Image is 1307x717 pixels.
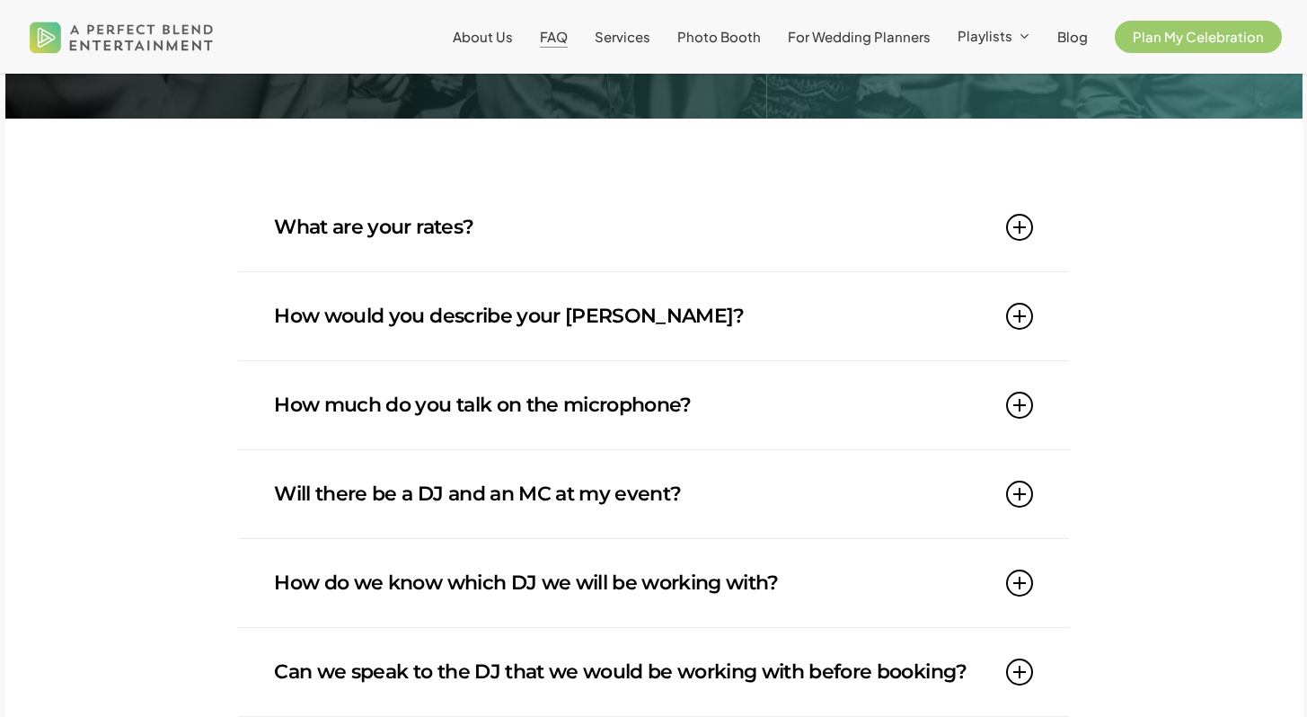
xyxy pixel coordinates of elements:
a: About Us [453,30,513,44]
a: Can we speak to the DJ that we would be working with before booking? [274,628,1032,716]
span: Playlists [958,27,1012,44]
span: FAQ [540,28,568,45]
span: Blog [1057,28,1088,45]
a: Photo Booth [677,30,761,44]
img: A Perfect Blend Entertainment [25,7,218,66]
a: How would you describe your [PERSON_NAME]? [274,272,1032,360]
a: How do we know which DJ we will be working with? [274,539,1032,627]
a: What are your rates? [274,183,1032,271]
a: Will there be a DJ and an MC at my event? [274,450,1032,538]
a: For Wedding Planners [788,30,931,44]
span: Plan My Celebration [1133,28,1264,45]
span: Services [595,28,650,45]
a: Plan My Celebration [1115,30,1282,44]
a: Services [595,30,650,44]
span: Photo Booth [677,28,761,45]
span: For Wedding Planners [788,28,931,45]
a: Playlists [958,29,1030,45]
span: About Us [453,28,513,45]
a: How much do you talk on the microphone? [274,361,1032,449]
a: Blog [1057,30,1088,44]
a: FAQ [540,30,568,44]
